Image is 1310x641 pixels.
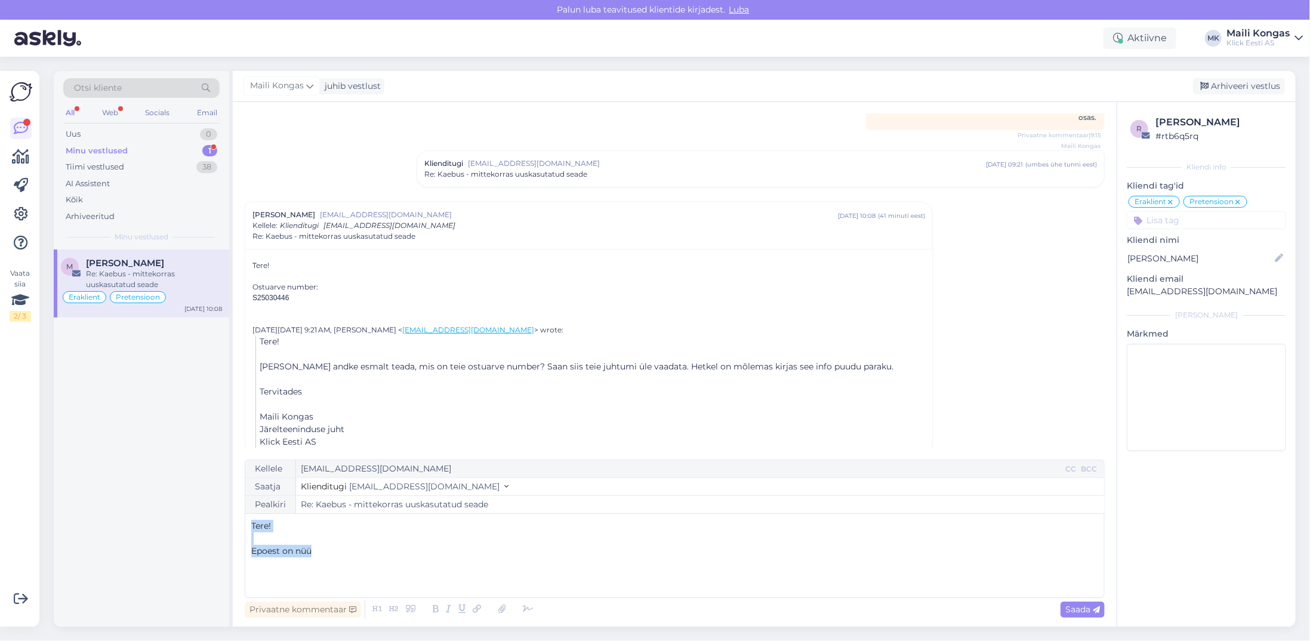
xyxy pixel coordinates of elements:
[1155,130,1283,143] div: # rtb6q5rq
[115,232,168,242] span: Minu vestlused
[320,209,838,220] span: [EMAIL_ADDRESS][DOMAIN_NAME]
[1025,160,1097,169] div: ( umbes ühe tunni eest )
[1104,27,1176,49] div: Aktiivne
[10,311,31,322] div: 2 / 3
[10,268,31,322] div: Vaata siia
[245,460,296,477] div: Kellele
[402,325,534,334] a: [EMAIL_ADDRESS][DOMAIN_NAME]
[66,145,128,157] div: Minu vestlused
[252,231,415,242] span: Re: Kaebus - mittekorras uuskasutatud seade
[260,436,316,447] span: Klick Eesti AS
[252,294,289,302] span: S25030446
[196,161,217,173] div: 38
[143,105,172,121] div: Socials
[1189,198,1234,205] span: Pretensioon
[245,602,361,618] div: Privaatne kommentaar
[1193,78,1285,94] div: Arhiveeri vestlus
[349,481,500,492] span: [EMAIL_ADDRESS][DOMAIN_NAME]
[252,325,925,335] div: [DATE][DATE] 9:21 AM, [PERSON_NAME] < > wrote:
[245,496,296,513] div: Pealkiri
[838,211,876,220] div: [DATE] 10:08
[1127,211,1286,229] input: Lisa tag
[1127,285,1286,298] p: [EMAIL_ADDRESS][DOMAIN_NAME]
[251,520,271,531] span: Tere!
[1155,115,1283,130] div: [PERSON_NAME]
[252,282,925,292] div: Ostuarve number:
[1127,252,1272,265] input: Lisa nimi
[424,158,463,169] span: Klienditugi
[202,145,217,157] div: 1
[296,460,1063,477] input: Recepient...
[260,386,302,397] span: Tervitades
[280,221,319,230] span: Klienditugi
[66,211,115,223] div: Arhiveeritud
[301,480,508,493] button: Klienditugi [EMAIL_ADDRESS][DOMAIN_NAME]
[63,105,77,121] div: All
[116,294,160,301] span: Pretensioon
[1127,273,1286,285] p: Kliendi email
[320,80,381,93] div: juhib vestlust
[1226,29,1290,38] div: Maili Kongas
[1135,198,1166,205] span: Eraklient
[1127,180,1286,192] p: Kliendi tag'id
[1127,328,1286,340] p: Märkmed
[67,262,73,271] span: M
[195,105,220,121] div: Email
[260,336,279,347] span: Tere!
[66,194,83,206] div: Kõik
[1226,38,1290,48] div: Klick Eesti AS
[296,496,1104,513] input: Write subject here...
[245,478,296,495] div: Saatja
[1127,162,1286,172] div: Kliendi info
[100,105,121,121] div: Web
[74,82,122,94] span: Otsi kliente
[260,424,344,434] span: Järelteeninduse juht
[1065,604,1100,615] span: Saada
[260,361,893,372] span: [PERSON_NAME] andke esmalt teada, mis on teie ostuarve number? Saan siis teie juhtumi üle vaadata...
[878,211,925,220] div: ( 41 minuti eest )
[323,221,455,230] span: [EMAIL_ADDRESS][DOMAIN_NAME]
[1078,464,1099,474] div: BCC
[301,481,347,492] span: Klienditugi
[66,161,124,173] div: Tiimi vestlused
[1205,30,1222,47] div: MK
[86,269,222,290] div: Re: Kaebus - mittekorras uuskasutatud seade
[1127,310,1286,320] div: [PERSON_NAME]
[1127,234,1286,246] p: Kliendi nimi
[250,79,304,93] span: Maili Kongas
[1018,131,1101,140] span: Privaatne kommentaar | 9:15
[1137,124,1142,133] span: r
[1056,141,1101,150] span: Maili Kongas
[726,4,753,15] span: Luba
[1226,29,1303,48] a: Maili KongasKlick Eesti AS
[252,221,278,230] span: Kellele :
[66,178,110,190] div: AI Assistent
[260,411,313,422] span: Maili Kongas
[252,209,315,220] span: [PERSON_NAME]
[200,128,217,140] div: 0
[251,546,312,556] span: Epoest on nüü
[69,294,100,301] span: Eraklient
[66,128,81,140] div: Uus
[252,260,925,271] div: Tere!
[1063,464,1078,474] div: CC
[986,160,1023,169] div: [DATE] 09:21
[424,169,587,180] span: Re: Kaebus - mittekorras uuskasutatud seade
[86,258,164,269] span: Merili Lehtlaan
[10,81,32,103] img: Askly Logo
[184,304,222,313] div: [DATE] 10:08
[468,158,986,169] span: [EMAIL_ADDRESS][DOMAIN_NAME]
